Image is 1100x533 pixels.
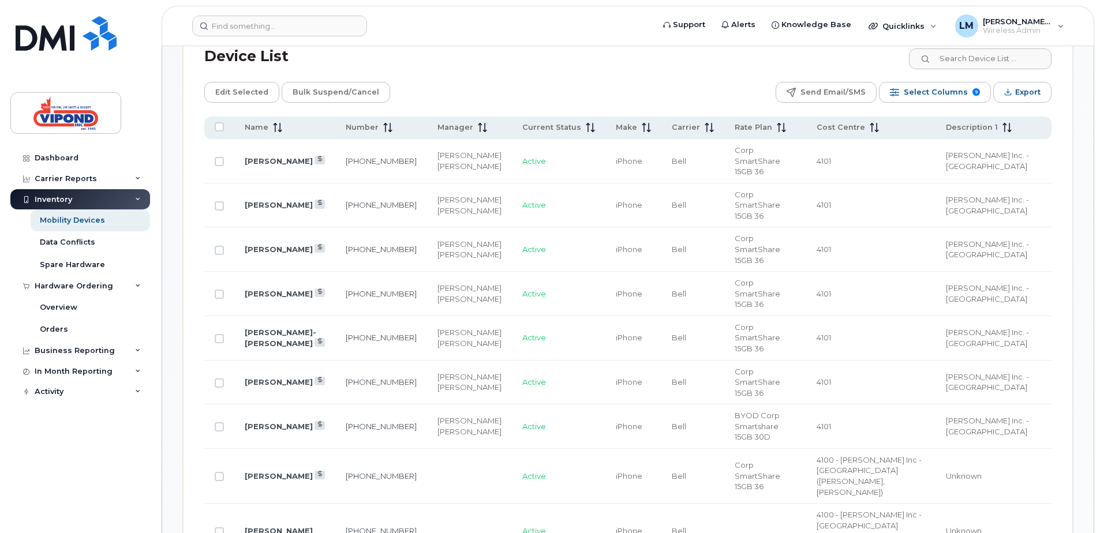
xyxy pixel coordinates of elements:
[946,195,1029,215] span: [PERSON_NAME] Inc. - [GEOGRAPHIC_DATA]
[437,150,502,161] div: [PERSON_NAME]
[245,122,268,133] span: Name
[817,245,831,254] span: 4101
[282,82,390,103] button: Bulk Suspend/Cancel
[293,84,379,101] span: Bulk Suspend/Cancel
[437,249,502,260] div: [PERSON_NAME]
[947,14,1072,37] div: Lee-Ann Mackenzie
[245,377,313,386] a: [PERSON_NAME]
[437,294,502,305] div: [PERSON_NAME]
[437,327,502,338] div: [PERSON_NAME]
[735,145,780,176] span: Corp SmartShare 15GB 36
[315,200,325,208] a: View Last Bill
[860,14,945,37] div: Quicklinks
[346,422,417,431] a: [PHONE_NUMBER]
[972,88,980,96] span: 9
[215,84,268,101] span: Edit Selected
[437,415,502,426] div: [PERSON_NAME]
[315,244,325,253] a: View Last Bill
[522,289,546,298] span: Active
[946,239,1029,260] span: [PERSON_NAME] Inc. - [GEOGRAPHIC_DATA]
[616,422,642,431] span: iPhone
[437,283,502,294] div: [PERSON_NAME]
[616,471,642,481] span: iPhone
[346,333,417,342] a: [PHONE_NUMBER]
[245,289,313,298] a: [PERSON_NAME]
[713,13,764,36] a: Alerts
[672,377,686,386] span: Bell
[817,156,831,166] span: 4101
[522,156,546,166] span: Active
[346,156,417,166] a: [PHONE_NUMBER]
[315,338,325,347] a: View Last Bill
[672,333,686,342] span: Bell
[735,278,780,309] span: Corp SmartShare 15GB 36
[346,289,417,298] a: [PHONE_NUMBER]
[904,84,968,101] span: Select Columns
[735,234,780,264] span: Corp SmartShare 15GB 36
[882,21,925,31] span: Quicklinks
[616,245,642,254] span: iPhone
[437,239,502,250] div: [PERSON_NAME]
[616,289,642,298] span: iPhone
[437,338,502,349] div: [PERSON_NAME]
[315,156,325,164] a: View Last Bill
[315,471,325,479] a: View Last Bill
[817,377,831,386] span: 4101
[346,377,417,386] a: [PHONE_NUMBER]
[616,200,642,209] span: iPhone
[735,322,780,353] span: Corp SmartShare 15GB 36
[437,194,502,205] div: [PERSON_NAME]
[672,422,686,431] span: Bell
[315,421,325,430] a: View Last Bill
[315,377,325,385] a: View Last Bill
[245,200,313,209] a: [PERSON_NAME]
[437,426,502,437] div: [PERSON_NAME]
[735,367,780,397] span: Corp SmartShare 15GB 36
[909,48,1052,69] input: Search Device List ...
[1015,84,1041,101] span: Export
[946,471,982,481] span: Unknown
[204,42,289,72] div: Device List
[959,19,974,33] span: LM
[946,372,1029,392] span: [PERSON_NAME] Inc. - [GEOGRAPHIC_DATA]
[817,122,865,133] span: Cost Centre
[800,84,866,101] span: Send Email/SMS
[735,190,780,220] span: Corp SmartShare 15GB 36
[776,82,877,103] button: Send Email/SMS
[672,200,686,209] span: Bell
[946,416,1029,436] span: [PERSON_NAME] Inc. - [GEOGRAPHIC_DATA]
[993,82,1052,103] button: Export
[245,156,313,166] a: [PERSON_NAME]
[983,26,1052,35] span: Wireless Admin
[817,289,831,298] span: 4101
[672,156,686,166] span: Bell
[735,411,780,441] span: BYOD Corp Smartshare 15GB 30D
[764,13,859,36] a: Knowledge Base
[245,245,313,254] a: [PERSON_NAME]
[946,328,1029,348] span: [PERSON_NAME] Inc. - [GEOGRAPHIC_DATA]
[879,82,991,103] button: Select Columns 9
[616,377,642,386] span: iPhone
[946,283,1029,303] span: [PERSON_NAME] Inc. - [GEOGRAPHIC_DATA]
[245,471,313,481] a: [PERSON_NAME]
[522,245,546,254] span: Active
[781,19,851,31] span: Knowledge Base
[817,200,831,209] span: 4101
[204,82,279,103] button: Edit Selected
[673,19,705,31] span: Support
[522,422,546,431] span: Active
[946,151,1029,171] span: [PERSON_NAME] Inc. - [GEOGRAPHIC_DATA]
[245,422,313,431] a: [PERSON_NAME]
[437,122,473,133] span: Manager
[655,13,713,36] a: Support
[672,245,686,254] span: Bell
[437,371,502,382] div: [PERSON_NAME]
[522,200,546,209] span: Active
[522,122,581,133] span: Current Status
[346,245,417,254] a: [PHONE_NUMBER]
[346,471,417,481] a: [PHONE_NUMBER]
[983,17,1052,26] span: [PERSON_NAME]-[PERSON_NAME]
[616,333,642,342] span: iPhone
[522,377,546,386] span: Active
[437,161,502,172] div: [PERSON_NAME]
